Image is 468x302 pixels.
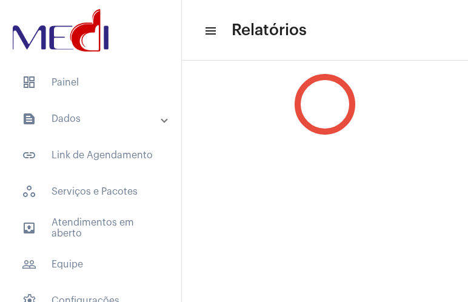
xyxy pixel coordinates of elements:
[22,221,36,235] mat-icon: sidenav icon
[204,24,216,38] mat-icon: sidenav icon
[22,112,162,126] mat-panel-title: Dados
[12,250,169,279] span: Equipe
[7,104,181,133] mat-expansion-panel-header: sidenav iconDados
[22,184,36,199] span: sidenav icon
[232,21,307,40] span: Relatórios
[22,75,36,90] span: sidenav icon
[10,6,112,55] img: d3a1b5fa-500b-b90f-5a1c-719c20e9830b.png
[22,257,36,272] mat-icon: sidenav icon
[12,177,169,206] span: Serviços e Pacotes
[12,213,169,243] span: Atendimentos em aberto
[12,68,169,97] span: Painel
[22,148,36,163] mat-icon: sidenav icon
[22,112,36,126] mat-icon: sidenav icon
[12,141,169,170] span: Link de Agendamento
